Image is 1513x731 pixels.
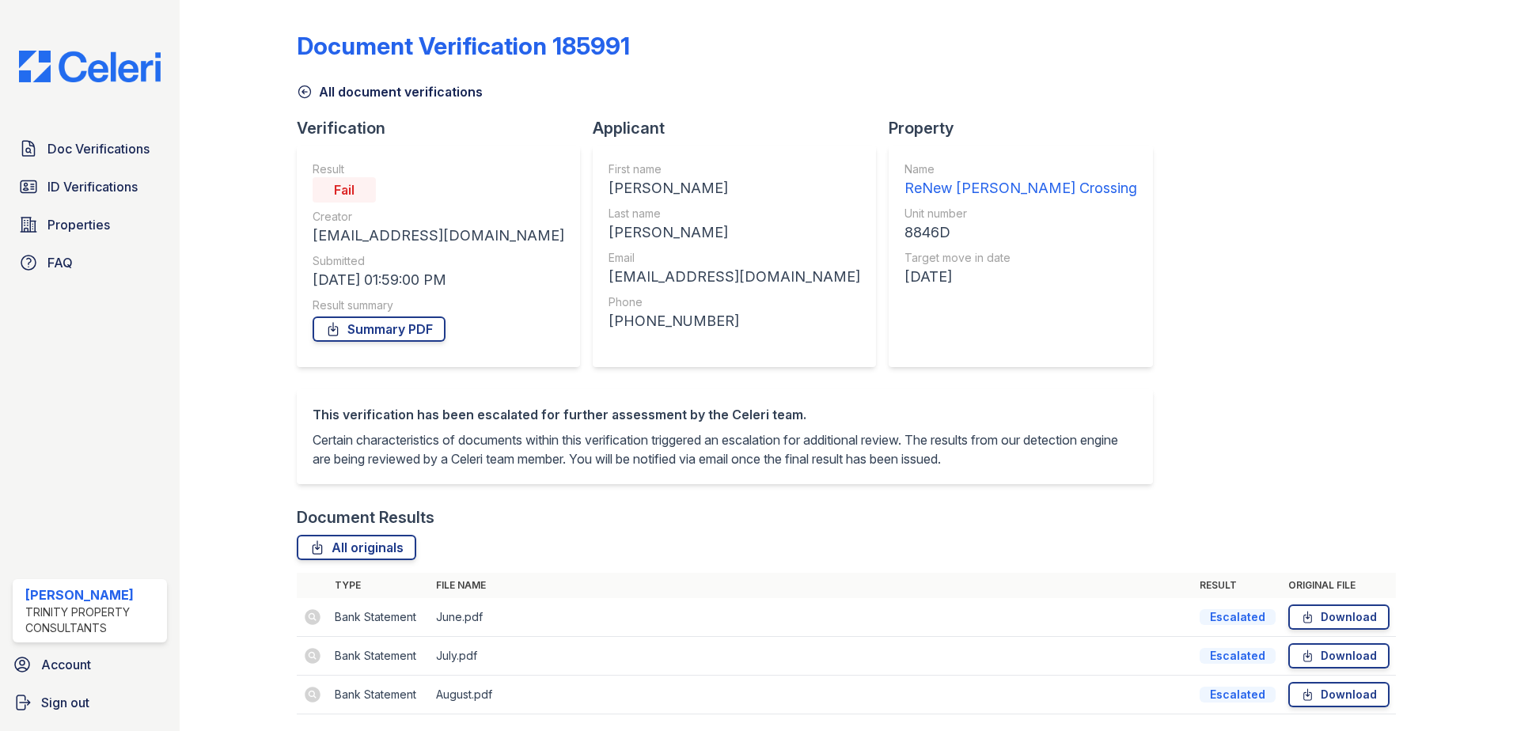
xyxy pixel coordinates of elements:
[313,405,1137,424] div: This verification has been escalated for further assessment by the Celeri team.
[25,604,161,636] div: Trinity Property Consultants
[328,637,430,676] td: Bank Statement
[47,215,110,234] span: Properties
[609,294,860,310] div: Phone
[609,206,860,222] div: Last name
[47,253,73,272] span: FAQ
[904,161,1137,199] a: Name ReNew [PERSON_NAME] Crossing
[609,310,860,332] div: [PHONE_NUMBER]
[47,139,150,158] span: Doc Verifications
[313,297,564,313] div: Result summary
[6,51,173,82] img: CE_Logo_Blue-a8612792a0a2168367f1c8372b55b34899dd931a85d93a1a3d3e32e68fde9ad4.png
[609,266,860,288] div: [EMAIL_ADDRESS][DOMAIN_NAME]
[1288,604,1390,630] a: Download
[25,585,161,604] div: [PERSON_NAME]
[6,687,173,718] a: Sign out
[904,161,1137,177] div: Name
[13,247,167,278] a: FAQ
[609,222,860,244] div: [PERSON_NAME]
[297,535,416,560] a: All originals
[609,177,860,199] div: [PERSON_NAME]
[47,177,138,196] span: ID Verifications
[313,253,564,269] div: Submitted
[430,637,1193,676] td: July.pdf
[297,506,434,528] div: Document Results
[904,222,1137,244] div: 8846D
[904,266,1137,288] div: [DATE]
[904,206,1137,222] div: Unit number
[904,250,1137,266] div: Target move in date
[41,693,89,712] span: Sign out
[313,430,1137,468] p: Certain characteristics of documents within this verification triggered an escalation for additio...
[297,32,630,60] div: Document Verification 185991
[313,209,564,225] div: Creator
[13,171,167,203] a: ID Verifications
[313,269,564,291] div: [DATE] 01:59:00 PM
[13,209,167,241] a: Properties
[593,117,889,139] div: Applicant
[297,82,483,101] a: All document verifications
[313,177,376,203] div: Fail
[1200,609,1276,625] div: Escalated
[1193,573,1282,598] th: Result
[313,161,564,177] div: Result
[1447,668,1497,715] iframe: chat widget
[430,573,1193,598] th: File name
[609,161,860,177] div: First name
[13,133,167,165] a: Doc Verifications
[313,225,564,247] div: [EMAIL_ADDRESS][DOMAIN_NAME]
[1282,573,1396,598] th: Original file
[430,676,1193,714] td: August.pdf
[430,598,1193,637] td: June.pdf
[1200,648,1276,664] div: Escalated
[1288,682,1390,707] a: Download
[313,316,446,342] a: Summary PDF
[328,676,430,714] td: Bank Statement
[904,177,1137,199] div: ReNew [PERSON_NAME] Crossing
[609,250,860,266] div: Email
[297,117,593,139] div: Verification
[328,598,430,637] td: Bank Statement
[41,655,91,674] span: Account
[1200,687,1276,703] div: Escalated
[1288,643,1390,669] a: Download
[328,573,430,598] th: Type
[6,649,173,680] a: Account
[889,117,1166,139] div: Property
